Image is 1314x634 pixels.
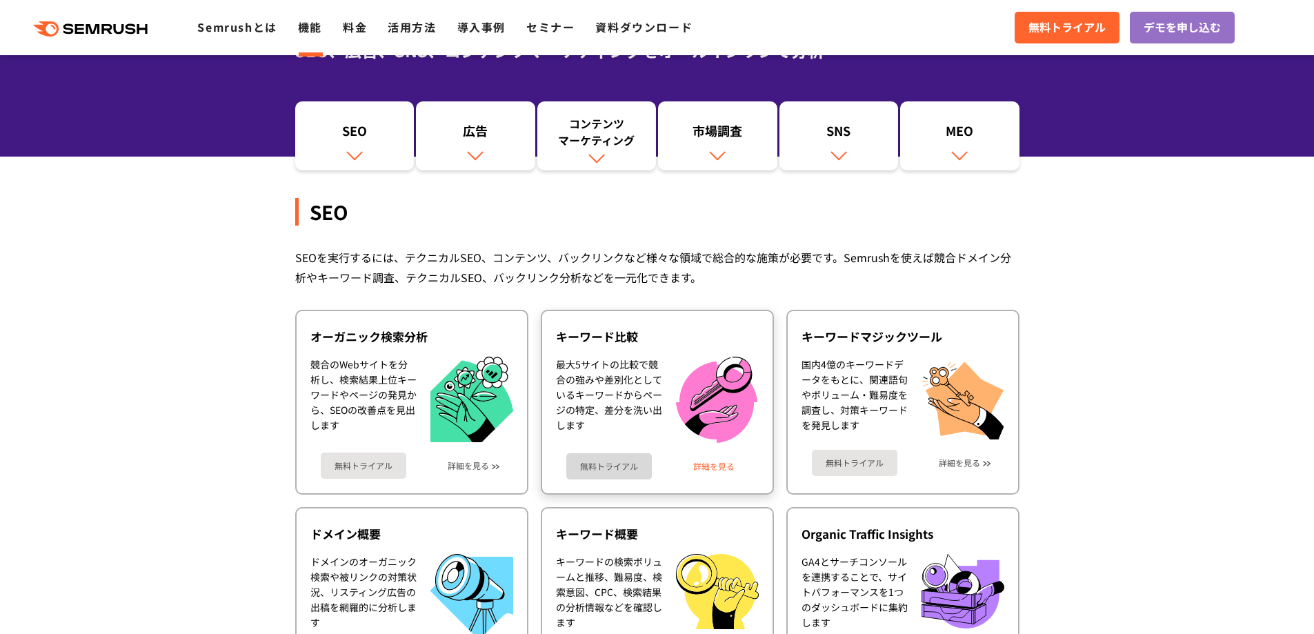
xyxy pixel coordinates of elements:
[310,357,417,443] div: 競合のWebサイトを分析し、検索結果上位キーワードやページの発見から、SEOの改善点を見出します
[310,526,513,542] div: ドメイン概要
[302,122,408,146] div: SEO
[566,453,652,479] a: 無料トライアル
[556,357,662,443] div: 最大5サイトの比較で競合の強みや差別化としているキーワードからページの特定、差分を洗い出します
[556,554,662,630] div: キーワードの検索ボリュームと推移、難易度、検索意図、CPC、検索結果の分析情報などを確認します
[939,458,980,468] a: 詳細を見る
[802,526,1004,542] div: Organic Traffic Insights
[812,450,897,476] a: 無料トライアル
[676,357,757,443] img: キーワード比較
[388,19,436,35] a: 活用方法
[416,101,535,170] a: 広告
[786,122,892,146] div: SNS
[556,328,759,345] div: キーワード比較
[295,248,1019,288] div: SEOを実行するには、テクニカルSEO、コンテンツ、バックリンクなど様々な領域で総合的な施策が必要です。Semrushを使えば競合ドメイン分析やキーワード調査、テクニカルSEO、バックリンク分析...
[802,328,1004,345] div: キーワードマジックツール
[295,101,415,170] a: SEO
[197,19,277,35] a: Semrushとは
[423,122,528,146] div: 広告
[802,554,908,630] div: GA4とサーチコンソールを連携することで、サイトパフォーマンスを1つのダッシュボードに集約します
[343,19,367,35] a: 料金
[779,101,899,170] a: SNS
[448,461,489,470] a: 詳細を見る
[1015,12,1119,43] a: 無料トライアル
[457,19,506,35] a: 導入事例
[595,19,693,35] a: 資料ダウンロード
[922,554,1004,628] img: Organic Traffic Insights
[526,19,575,35] a: セミナー
[1028,19,1106,37] span: 無料トライアル
[556,526,759,542] div: キーワード概要
[430,357,513,443] img: オーガニック検索分析
[802,357,908,439] div: 国内4億のキーワードデータをもとに、関連語句やボリューム・難易度を調査し、対策キーワードを発見します
[907,122,1013,146] div: MEO
[1130,12,1235,43] a: デモを申し込む
[537,101,657,170] a: コンテンツマーケティング
[295,198,1019,226] div: SEO
[321,453,406,479] a: 無料トライアル
[900,101,1019,170] a: MEO
[1144,19,1221,37] span: デモを申し込む
[544,115,650,148] div: コンテンツ マーケティング
[298,19,322,35] a: 機能
[922,357,1004,439] img: キーワードマジックツール
[693,462,735,471] a: 詳細を見る
[665,122,770,146] div: 市場調査
[676,554,759,629] img: キーワード概要
[310,328,513,345] div: オーガニック検索分析
[658,101,777,170] a: 市場調査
